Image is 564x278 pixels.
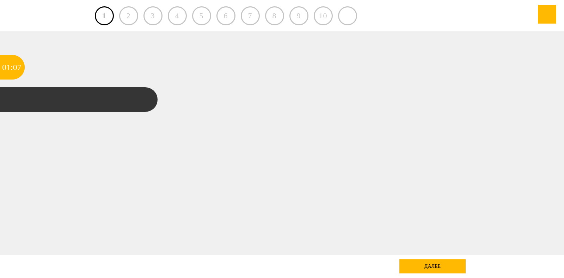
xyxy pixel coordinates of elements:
[289,6,308,25] div: 9
[11,55,13,80] div: :
[265,6,284,25] div: 8
[216,6,235,25] div: 6
[95,6,114,25] a: 1
[241,6,260,25] div: 7
[168,6,187,25] div: 4
[399,259,466,273] div: далее
[119,6,138,25] div: 2
[2,55,11,80] div: 01
[13,55,22,80] div: 07
[192,6,211,25] div: 5
[143,6,163,25] div: 3
[314,6,333,25] div: 10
